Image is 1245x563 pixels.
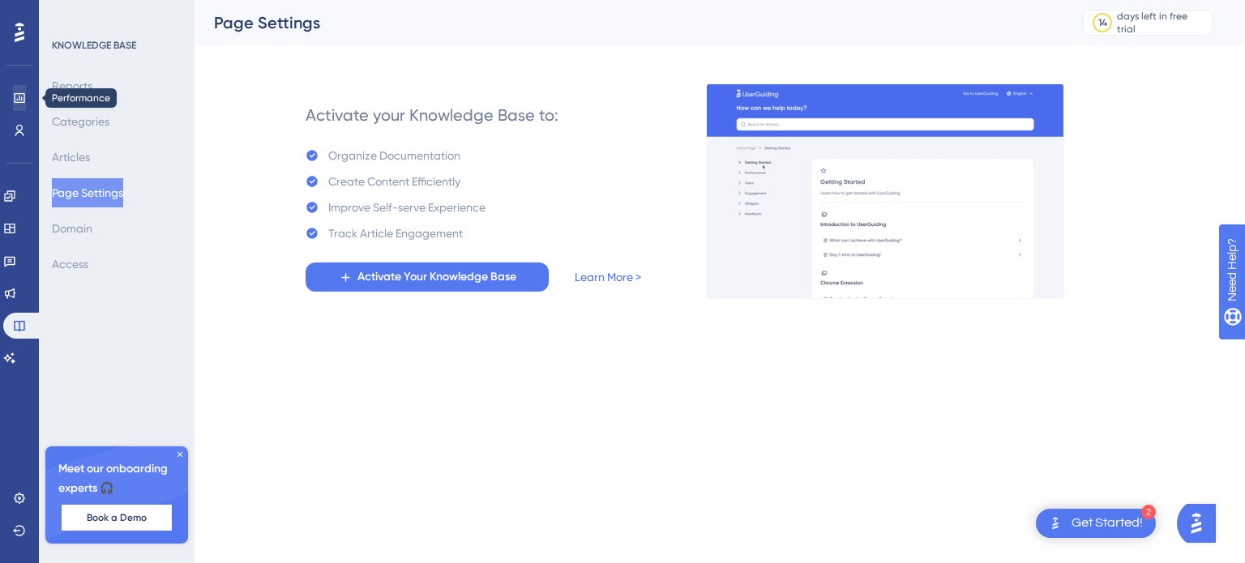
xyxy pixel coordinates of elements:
[52,143,90,172] button: Articles
[52,178,123,207] button: Page Settings
[328,198,486,217] div: Improve Self-serve Experience
[1177,499,1226,548] iframe: UserGuiding AI Assistant Launcher
[58,459,175,498] span: Meet our onboarding experts 🎧
[357,267,516,287] span: Activate Your Knowledge Base
[306,262,549,292] button: Activate Your Knowledge Base
[328,172,460,191] div: Create Content Efficiently
[1117,10,1207,36] div: days left in free trial
[328,224,463,243] div: Track Article Engagement
[1098,16,1107,29] div: 14
[52,250,88,279] button: Access
[1141,505,1156,519] div: 2
[306,104,558,126] div: Activate your Knowledge Base to:
[1072,514,1143,532] div: Get Started!
[575,267,641,287] a: Learn More >
[52,107,109,136] button: Categories
[1046,514,1065,533] img: launcher-image-alternative-text
[52,214,92,243] button: Domain
[214,11,1042,34] div: Page Settings
[1036,509,1156,538] div: Open Get Started! checklist, remaining modules: 2
[62,505,172,531] button: Book a Demo
[87,511,147,524] span: Book a Demo
[52,71,92,100] button: Reports
[706,83,1064,299] img: a27db7f7ef9877a438c7956077c236be.gif
[38,4,101,23] span: Need Help?
[52,39,136,52] div: KNOWLEDGE BASE
[328,146,460,165] div: Organize Documentation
